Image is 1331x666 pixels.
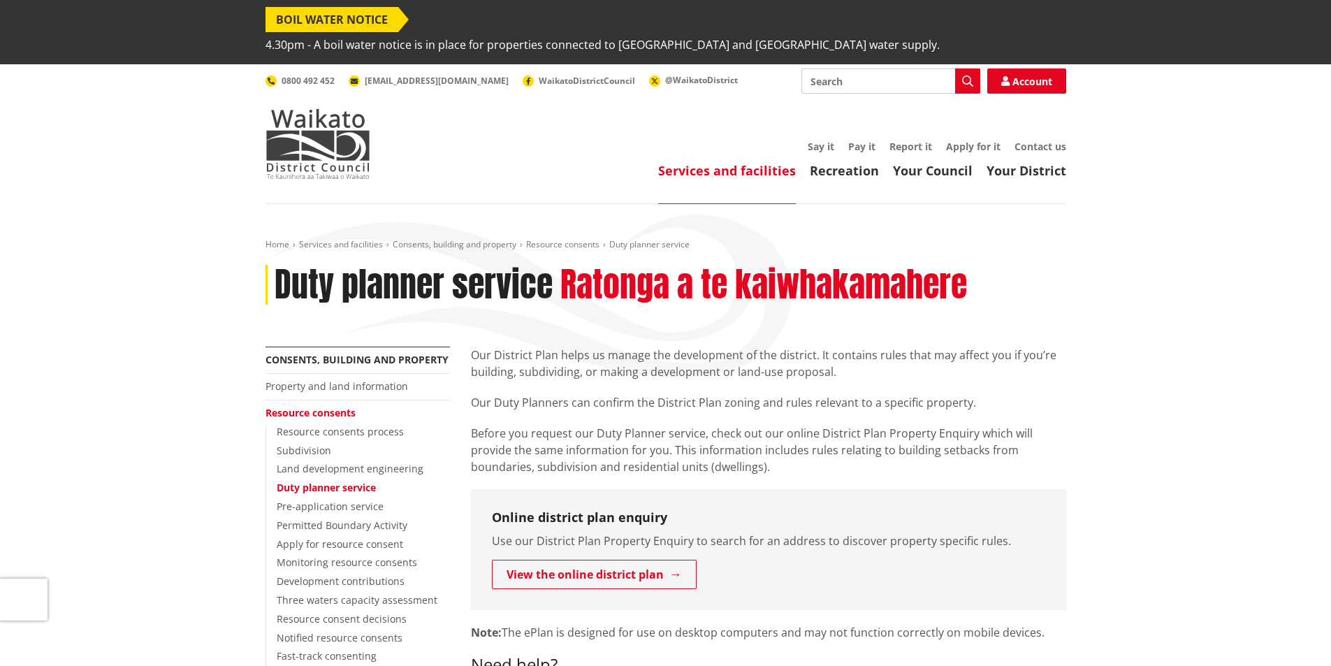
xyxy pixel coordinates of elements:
a: Resource consents process [277,425,404,438]
a: View the online district plan [492,560,697,589]
a: Your District [987,162,1066,179]
a: Say it [808,140,834,153]
a: WaikatoDistrictCouncil [523,75,635,87]
a: Resource consents [266,406,356,419]
a: @WaikatoDistrict [649,74,738,86]
a: Your Council [893,162,973,179]
a: Pre-application service [277,500,384,513]
a: Report it [889,140,932,153]
h2: Ratonga a te kaiwhakamahere [560,265,967,305]
a: Home [266,238,289,250]
a: Fast-track consenting [277,649,377,663]
a: Pay it [848,140,875,153]
span: BOIL WATER NOTICE [266,7,398,32]
span: [EMAIL_ADDRESS][DOMAIN_NAME] [365,75,509,87]
a: Notified resource consents [277,631,402,644]
span: WaikatoDistrictCouncil [539,75,635,87]
a: Consents, building and property [266,353,449,366]
a: Permitted Boundary Activity [277,519,407,532]
a: Property and land information [266,379,408,393]
a: Services and facilities [299,238,383,250]
a: 0800 492 452 [266,75,335,87]
a: Resource consent decisions [277,612,407,625]
a: Account [987,68,1066,94]
h3: Online district plan enquiry [492,510,1045,526]
img: Waikato District Council - Te Kaunihera aa Takiwaa o Waikato [266,109,370,179]
a: Development contributions [277,574,405,588]
span: 0800 492 452 [282,75,335,87]
span: @WaikatoDistrict [665,74,738,86]
a: Duty planner service [277,481,376,494]
a: Recreation [810,162,879,179]
a: Services and facilities [658,162,796,179]
a: Contact us [1014,140,1066,153]
p: Use our District Plan Property Enquiry to search for an address to discover property specific rules. [492,533,1045,549]
nav: breadcrumb [266,239,1066,251]
p: Our Duty Planners can confirm the District Plan zoning and rules relevant to a specific property. [471,394,1066,411]
a: Land development engineering [277,462,423,475]
span: 4.30pm - A boil water notice is in place for properties connected to [GEOGRAPHIC_DATA] and [GEOGR... [266,32,940,57]
p: The ePlan is designed for use on desktop computers and may not function correctly on mobile devices. [471,624,1066,641]
input: Search input [801,68,980,94]
span: Duty planner service [609,238,690,250]
a: [EMAIL_ADDRESS][DOMAIN_NAME] [349,75,509,87]
a: Consents, building and property [393,238,516,250]
h1: Duty planner service [275,265,553,305]
p: Our District Plan helps us manage the development of the district. It contains rules that may aff... [471,347,1066,380]
p: Before you request our Duty Planner service, check out our online District Plan Property Enquiry ... [471,425,1066,475]
a: Apply for it [946,140,1001,153]
a: Resource consents [526,238,599,250]
a: Subdivision [277,444,331,457]
strong: Note: [471,625,502,640]
a: Apply for resource consent [277,537,403,551]
a: Three waters capacity assessment [277,593,437,607]
a: Monitoring resource consents [277,556,417,569]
